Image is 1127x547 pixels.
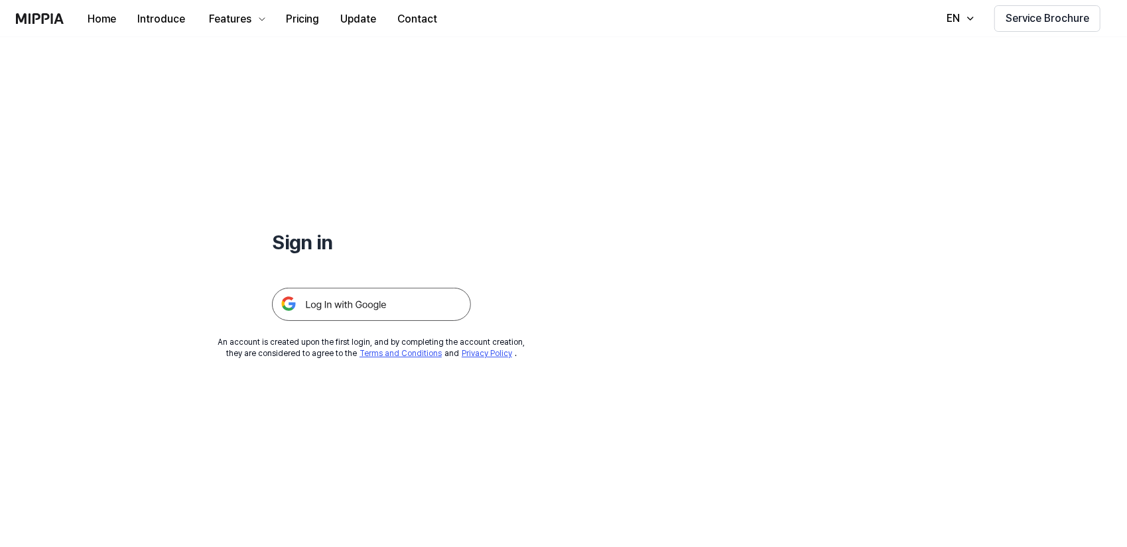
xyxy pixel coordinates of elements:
[944,11,962,27] div: EN
[127,6,196,32] button: Introduce
[275,6,330,32] button: Pricing
[994,5,1100,32] button: Service Brochure
[272,228,471,256] h1: Sign in
[16,13,64,24] img: logo
[196,6,275,32] button: Features
[462,349,512,358] a: Privacy Policy
[360,349,442,358] a: Terms and Conditions
[330,1,387,37] a: Update
[387,6,448,32] button: Contact
[206,11,254,27] div: Features
[272,288,471,321] img: 구글 로그인 버튼
[77,6,127,32] button: Home
[218,337,525,359] div: An account is created upon the first login, and by completing the account creation, they are cons...
[933,5,984,32] button: EN
[330,6,387,32] button: Update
